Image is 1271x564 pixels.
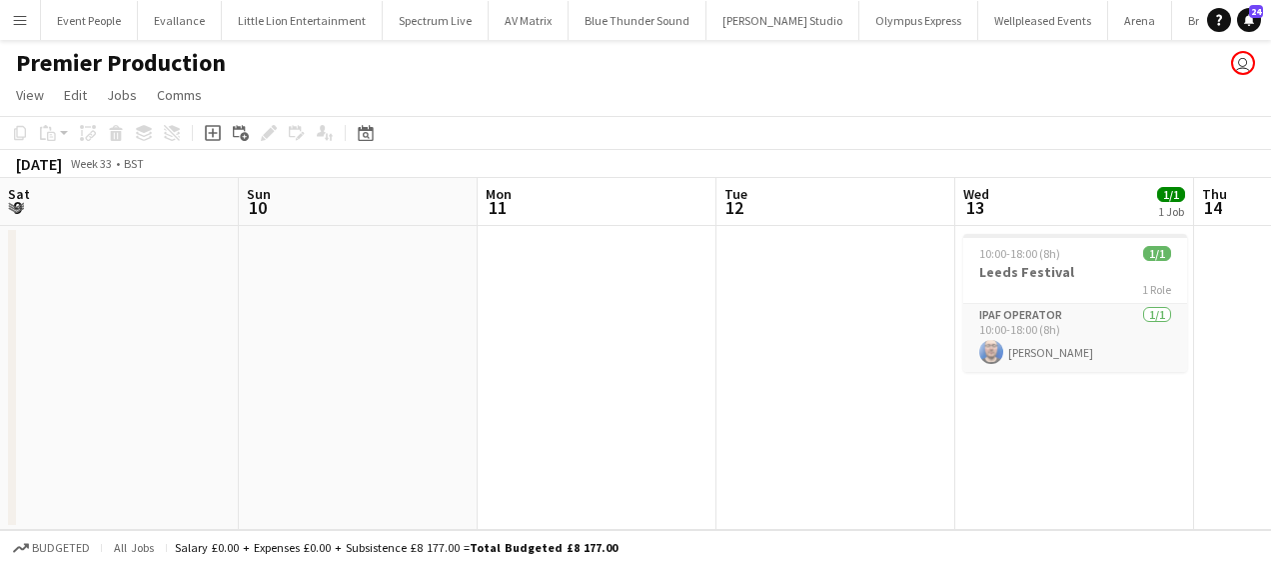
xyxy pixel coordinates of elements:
span: 1/1 [1143,246,1171,261]
span: 12 [721,196,747,219]
div: BST [124,156,144,171]
button: Little Lion Entertainment [222,1,383,40]
button: Blue Thunder Sound [569,1,706,40]
button: Olympus Express [859,1,978,40]
span: Thu [1202,185,1227,203]
app-user-avatar: Dominic Riley [1231,51,1255,75]
h1: Premier Production [16,48,226,78]
span: 13 [960,196,989,219]
a: Edit [56,82,95,108]
span: View [16,86,44,104]
span: 14 [1199,196,1227,219]
a: View [8,82,52,108]
span: 1 Role [1142,282,1171,297]
button: Arena [1108,1,1172,40]
span: Mon [486,185,512,203]
span: 1/1 [1157,187,1185,202]
button: Event People [41,1,138,40]
button: Spectrum Live [383,1,489,40]
span: 10:00-18:00 (8h) [979,246,1060,261]
span: Sat [8,185,30,203]
span: Comms [157,86,202,104]
app-job-card: 10:00-18:00 (8h)1/1Leeds Festival1 RoleIPAF Operator1/110:00-18:00 (8h)[PERSON_NAME] [963,234,1187,372]
div: Salary £0.00 + Expenses £0.00 + Subsistence £8 177.00 = [175,540,618,555]
a: 24 [1237,8,1261,32]
a: Jobs [99,82,145,108]
button: [PERSON_NAME] Studio [706,1,859,40]
span: 24 [1249,5,1263,18]
span: Edit [64,86,87,104]
span: 11 [483,196,512,219]
button: Wellpleased Events [978,1,1108,40]
app-card-role: IPAF Operator1/110:00-18:00 (8h)[PERSON_NAME] [963,304,1187,372]
button: Budgeted [10,537,93,559]
span: Tue [724,185,747,203]
div: 1 Job [1158,204,1184,219]
span: Jobs [107,86,137,104]
span: Sun [247,185,271,203]
button: AV Matrix [489,1,569,40]
span: 9 [5,196,30,219]
span: Week 33 [66,156,116,171]
a: Comms [149,82,210,108]
span: All jobs [110,540,158,555]
span: 10 [244,196,271,219]
div: [DATE] [16,154,62,174]
span: Budgeted [32,541,90,555]
span: Total Budgeted £8 177.00 [470,540,618,555]
button: Evallance [138,1,222,40]
span: Wed [963,185,989,203]
h3: Leeds Festival [963,263,1187,281]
